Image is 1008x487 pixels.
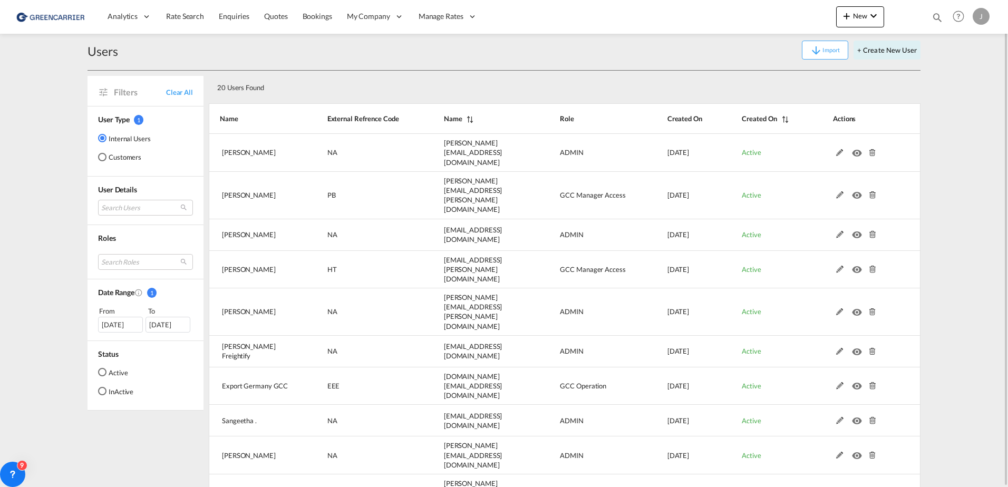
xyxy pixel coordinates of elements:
[147,288,157,298] span: 1
[852,147,866,154] md-icon: icon-eye
[560,347,584,355] span: ADMIN
[444,226,502,244] span: [EMAIL_ADDRESS][DOMAIN_NAME]
[88,43,118,60] div: Users
[147,306,193,316] div: To
[327,416,337,425] span: NA
[641,251,716,289] td: 2025-03-12
[667,416,689,425] span: [DATE]
[742,265,761,274] span: Active
[301,436,418,474] td: NA
[98,152,151,162] md-radio-button: Customers
[301,367,418,405] td: EEE
[222,307,276,316] span: [PERSON_NAME]
[222,148,276,157] span: [PERSON_NAME]
[209,436,301,474] td: damo daran
[742,451,761,460] span: Active
[418,436,534,474] td: damodaran.g@freightify.com
[949,7,973,26] div: Help
[852,345,866,353] md-icon: icon-eye
[222,191,276,199] span: [PERSON_NAME]
[134,288,143,297] md-icon: Created On
[852,379,866,387] md-icon: icon-eye
[209,405,301,436] td: Sangeetha .
[303,12,332,21] span: Bookings
[98,185,137,194] span: User Details
[949,7,967,25] span: Help
[301,134,418,172] td: NA
[301,288,418,336] td: NA
[301,219,418,251] td: NA
[327,191,336,199] span: PB
[327,307,337,316] span: NA
[98,349,118,358] span: Status
[641,172,716,219] td: 2025-08-07
[534,134,641,172] td: ADMIN
[641,336,716,367] td: 2025-01-29
[641,219,716,251] td: 2025-04-29
[419,11,463,22] span: Manage Rates
[840,9,853,22] md-icon: icon-plus 400-fg
[327,265,337,274] span: HT
[134,115,143,125] span: 1
[667,230,689,239] span: [DATE]
[418,288,534,336] td: saranya.kothandan@freghtify.com
[98,386,133,396] md-radio-button: InActive
[418,134,534,172] td: tamizhselvi@freightify.in
[742,191,761,199] span: Active
[108,11,138,22] span: Analytics
[444,372,502,400] span: [DOMAIN_NAME][EMAIL_ADDRESS][DOMAIN_NAME]
[667,307,689,316] span: [DATE]
[534,219,641,251] td: ADMIN
[444,139,502,166] span: [PERSON_NAME][EMAIL_ADDRESS][DOMAIN_NAME]
[932,12,943,23] md-icon: icon-magnify
[166,87,193,97] span: Clear All
[742,382,761,390] span: Active
[418,367,534,405] td: export.gcc.de@greencarrier.com
[852,414,866,422] md-icon: icon-eye
[560,230,584,239] span: ADMIN
[301,336,418,367] td: NA
[418,103,534,134] th: Email
[209,336,301,367] td: Alwin Freightify
[742,307,761,316] span: Active
[641,103,716,134] th: Created On
[560,382,606,390] span: GCC Operation
[852,306,866,313] md-icon: icon-eye
[715,103,807,134] th: Status
[852,263,866,270] md-icon: icon-eye
[418,219,534,251] td: dinesh.kumar@freightify.com
[932,12,943,27] div: icon-magnify
[222,451,276,460] span: [PERSON_NAME]
[667,347,689,355] span: [DATE]
[222,230,276,239] span: [PERSON_NAME]
[219,12,249,21] span: Enquiries
[222,382,288,390] span: Export Germany GCC
[534,251,641,289] td: GCC Manager Access
[98,306,144,316] div: From
[560,191,625,199] span: GCC Manager Access
[534,288,641,336] td: ADMIN
[667,191,689,199] span: [DATE]
[98,317,143,333] div: [DATE]
[114,86,166,98] span: Filters
[444,441,502,469] span: [PERSON_NAME][EMAIL_ADDRESS][DOMAIN_NAME]
[146,317,190,333] div: [DATE]
[641,367,716,405] td: 2025-01-21
[347,11,390,22] span: My Company
[742,347,761,355] span: Active
[742,416,761,425] span: Active
[836,6,884,27] button: icon-plus 400-fgNewicon-chevron-down
[667,382,689,390] span: [DATE]
[444,342,502,360] span: [EMAIL_ADDRESS][DOMAIN_NAME]
[534,367,641,405] td: GCC Operation
[534,103,641,134] th: Role
[667,451,689,460] span: [DATE]
[444,256,502,283] span: [EMAIL_ADDRESS][PERSON_NAME][DOMAIN_NAME]
[209,288,301,336] td: Saranya Kothandan
[209,219,301,251] td: Dinesh Kumar
[742,148,761,157] span: Active
[327,382,340,390] span: EEE
[560,416,584,425] span: ADMIN
[418,405,534,436] td: sangeetha.r@freightify.com
[641,134,716,172] td: 2025-08-08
